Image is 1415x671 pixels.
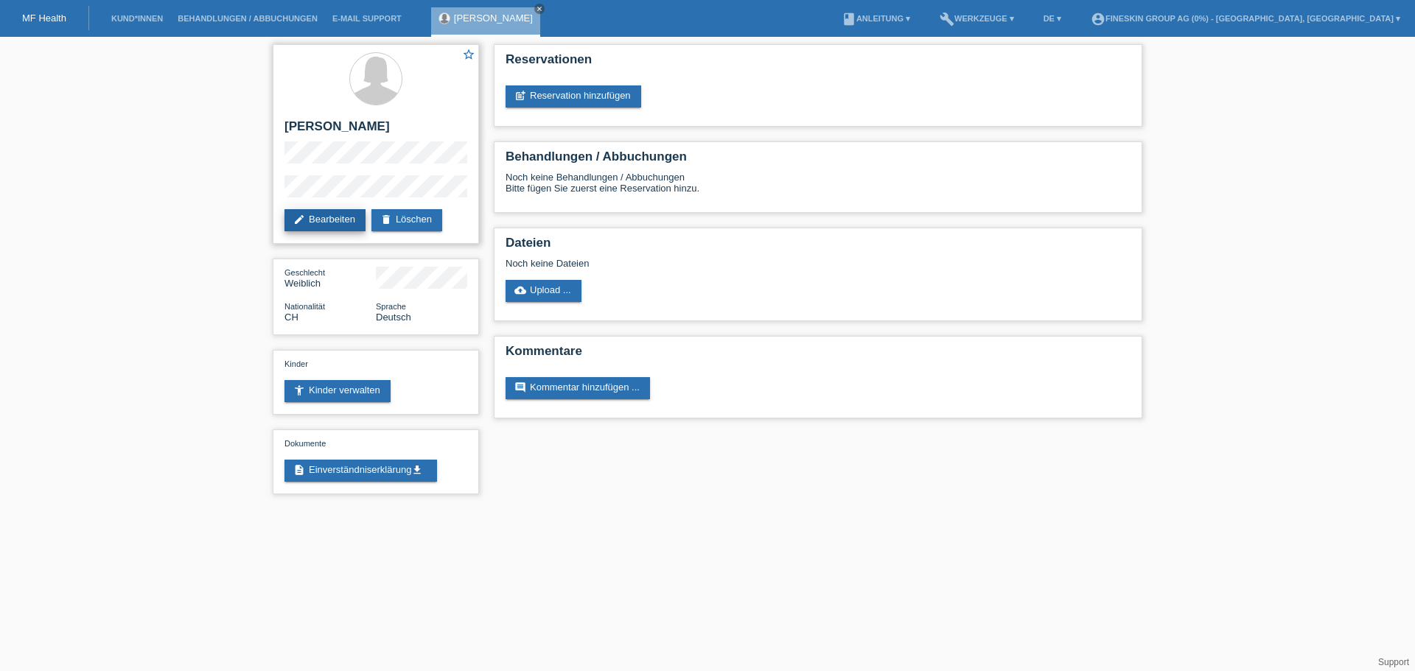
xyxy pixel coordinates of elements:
[284,267,376,289] div: Weiblich
[842,12,856,27] i: book
[1378,657,1409,667] a: Support
[284,380,391,402] a: accessibility_newKinder verwalten
[462,48,475,63] a: star_border
[380,214,392,225] i: delete
[325,14,409,23] a: E-Mail Support
[514,284,526,296] i: cloud_upload
[514,90,526,102] i: post_add
[1091,12,1105,27] i: account_circle
[1036,14,1069,23] a: DE ▾
[506,172,1131,205] div: Noch keine Behandlungen / Abbuchungen Bitte fügen Sie zuerst eine Reservation hinzu.
[834,14,918,23] a: bookAnleitung ▾
[506,344,1131,366] h2: Kommentare
[506,52,1131,74] h2: Reservationen
[22,13,66,24] a: MF Health
[284,209,366,231] a: editBearbeiten
[506,258,956,269] div: Noch keine Dateien
[462,48,475,61] i: star_border
[371,209,442,231] a: deleteLöschen
[293,464,305,476] i: description
[284,268,325,277] span: Geschlecht
[454,13,533,24] a: [PERSON_NAME]
[104,14,170,23] a: Kund*innen
[1083,14,1408,23] a: account_circleFineSkin Group AG (0%) - [GEOGRAPHIC_DATA], [GEOGRAPHIC_DATA] ▾
[932,14,1021,23] a: buildWerkzeuge ▾
[940,12,954,27] i: build
[376,312,411,323] span: Deutsch
[506,377,650,399] a: commentKommentar hinzufügen ...
[506,236,1131,258] h2: Dateien
[170,14,325,23] a: Behandlungen / Abbuchungen
[284,119,467,141] h2: [PERSON_NAME]
[284,460,437,482] a: descriptionEinverständniserklärungget_app
[411,464,423,476] i: get_app
[506,85,641,108] a: post_addReservation hinzufügen
[284,302,325,311] span: Nationalität
[534,4,545,14] a: close
[376,302,406,311] span: Sprache
[284,312,298,323] span: Schweiz
[514,382,526,393] i: comment
[293,384,305,396] i: accessibility_new
[506,280,581,302] a: cloud_uploadUpload ...
[284,439,326,448] span: Dokumente
[284,359,308,368] span: Kinder
[506,150,1131,172] h2: Behandlungen / Abbuchungen
[293,214,305,225] i: edit
[536,5,543,13] i: close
